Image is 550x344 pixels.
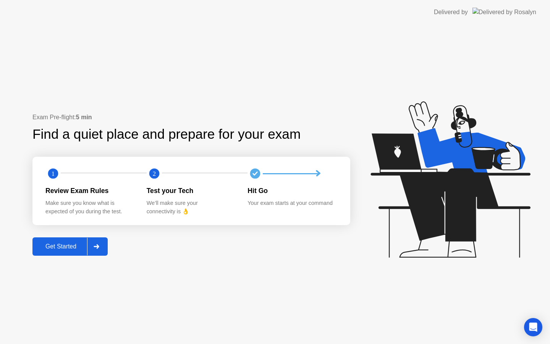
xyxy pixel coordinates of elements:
[32,124,302,144] div: Find a quiet place and prepare for your exam
[45,199,134,216] div: Make sure you know what is expected of you during the test.
[434,8,468,17] div: Delivered by
[76,114,92,120] b: 5 min
[52,170,55,177] text: 1
[153,170,156,177] text: 2
[524,318,542,336] div: Open Intercom Messenger
[35,243,87,250] div: Get Started
[247,199,336,208] div: Your exam starts at your command
[247,186,336,196] div: Hit Go
[32,113,350,122] div: Exam Pre-flight:
[32,237,108,256] button: Get Started
[45,186,134,196] div: Review Exam Rules
[147,186,236,196] div: Test your Tech
[472,8,536,16] img: Delivered by Rosalyn
[147,199,236,216] div: We’ll make sure your connectivity is 👌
